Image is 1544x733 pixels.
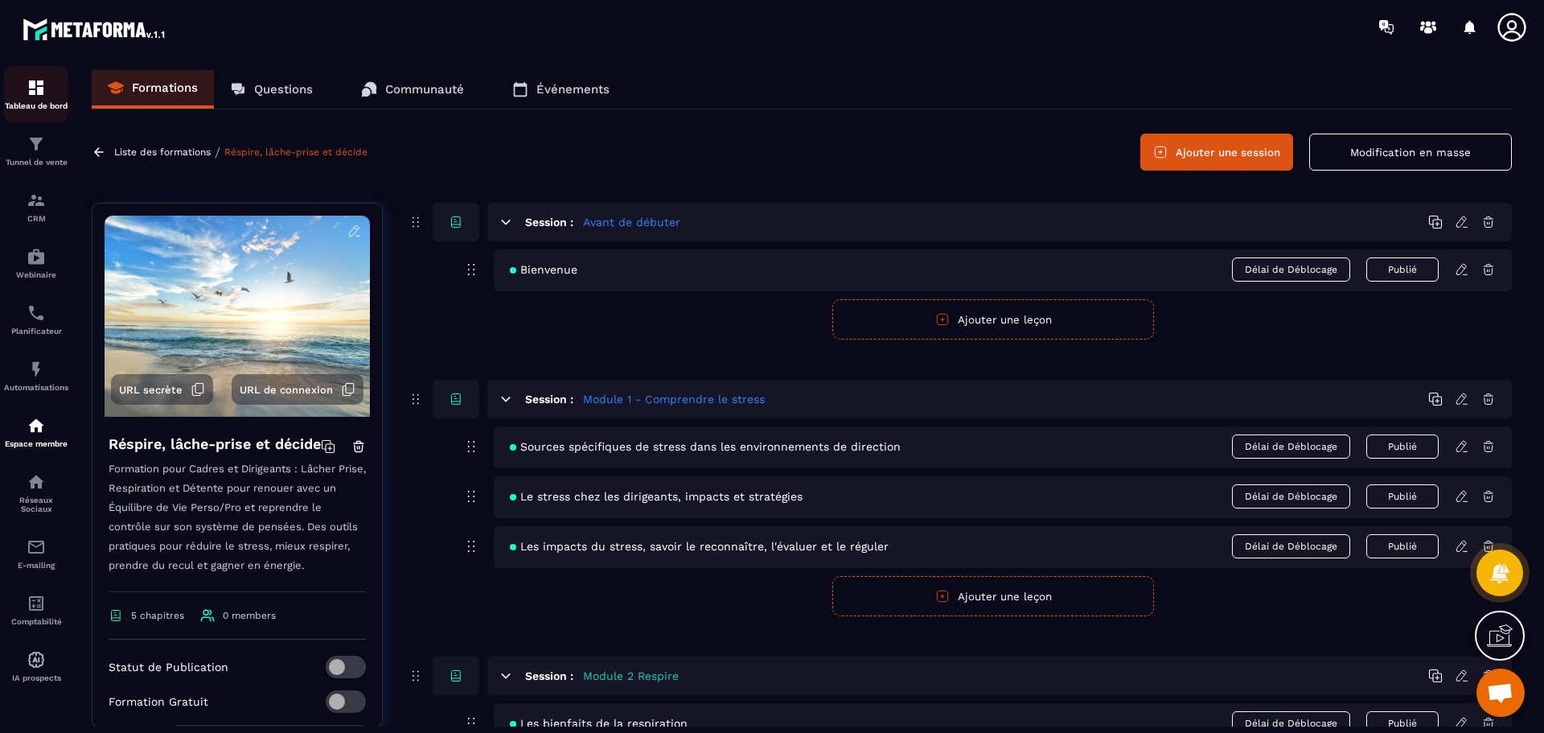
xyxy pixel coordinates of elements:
img: scheduler [27,303,46,323]
p: Tableau de bord [4,101,68,110]
img: formation [27,191,46,210]
a: schedulerschedulerPlanificateur [4,291,68,348]
p: Formations [132,80,198,95]
p: IA prospects [4,673,68,682]
img: social-network [27,472,46,492]
p: Automatisations [4,383,68,392]
a: Événements [496,70,626,109]
p: Comptabilité [4,617,68,626]
button: URL secrète [111,374,213,405]
p: Événements [536,82,610,97]
img: formation [27,78,46,97]
button: Publié [1366,484,1439,509]
span: URL de connexion [240,384,333,396]
img: automations [27,247,46,266]
a: formationformationTableau de bord [4,66,68,122]
button: Modification en masse [1309,134,1512,171]
h5: Avant de débuter [583,214,680,230]
button: Publié [1366,434,1439,459]
p: Réseaux Sociaux [4,496,68,513]
h5: Module 1 - Comprendre le stress [583,391,765,407]
span: Les bienfaits de la respiration [510,717,688,730]
img: automations [27,416,46,435]
p: Communauté [385,82,464,97]
a: Questions [214,70,329,109]
img: formation [27,134,46,154]
span: / [215,145,220,160]
button: Publié [1366,534,1439,558]
a: Ouvrir le chat [1476,669,1525,717]
h4: Réspire, lâche-prise et décide [109,433,321,455]
p: Questions [254,82,313,97]
a: automationsautomationsWebinaire [4,235,68,291]
h6: Session : [525,216,573,229]
button: Publié [1366,257,1439,282]
a: accountantaccountantComptabilité [4,582,68,638]
span: Bienvenue [510,263,577,276]
img: background [105,216,370,417]
a: automationsautomationsAutomatisations [4,348,68,404]
button: URL de connexion [232,374,363,405]
button: Ajouter une session [1140,134,1293,171]
span: Délai de Déblocage [1232,434,1350,459]
span: 5 chapitres [131,610,184,621]
a: formationformationCRM [4,179,68,235]
img: automations [27,650,46,669]
a: Communauté [345,70,480,109]
img: automations [27,360,46,379]
a: automationsautomationsEspace membre [4,404,68,460]
p: Tunnel de vente [4,158,68,167]
p: Formation pour Cadres et Dirigeants : Lâcher Prise, Respiration et Détente pour renouer avec un É... [109,459,366,592]
img: logo [23,14,167,43]
img: accountant [27,594,46,613]
button: Ajouter une leçon [832,576,1154,616]
p: CRM [4,214,68,223]
p: Espace membre [4,439,68,448]
a: Liste des formations [114,146,211,158]
p: E-mailing [4,561,68,570]
p: Formation Gratuit [109,695,208,708]
p: Webinaire [4,270,68,279]
button: Ajouter une leçon [832,299,1154,340]
span: Délai de Déblocage [1232,257,1350,282]
img: email [27,537,46,557]
span: 0 members [223,610,276,621]
h5: Module 2 Respire [583,668,679,684]
a: emailemailE-mailing [4,525,68,582]
span: Délai de Déblocage [1232,484,1350,509]
a: formationformationTunnel de vente [4,122,68,179]
a: Réspire, lâche-prise et décide [224,146,368,158]
a: social-networksocial-networkRéseaux Sociaux [4,460,68,525]
span: Les impacts du stress, savoir le reconnaître, l'évaluer et le réguler [510,540,889,553]
h6: Session : [525,669,573,682]
h6: Session : [525,393,573,406]
p: Statut de Publication [109,661,228,673]
span: Le stress chez les dirigeants, impacts et stratégies [510,490,803,503]
span: Délai de Déblocage [1232,534,1350,558]
span: Sources spécifiques de stress dans les environnements de direction [510,440,901,453]
a: Formations [92,70,214,109]
p: Planificateur [4,327,68,336]
span: URL secrète [119,384,183,396]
